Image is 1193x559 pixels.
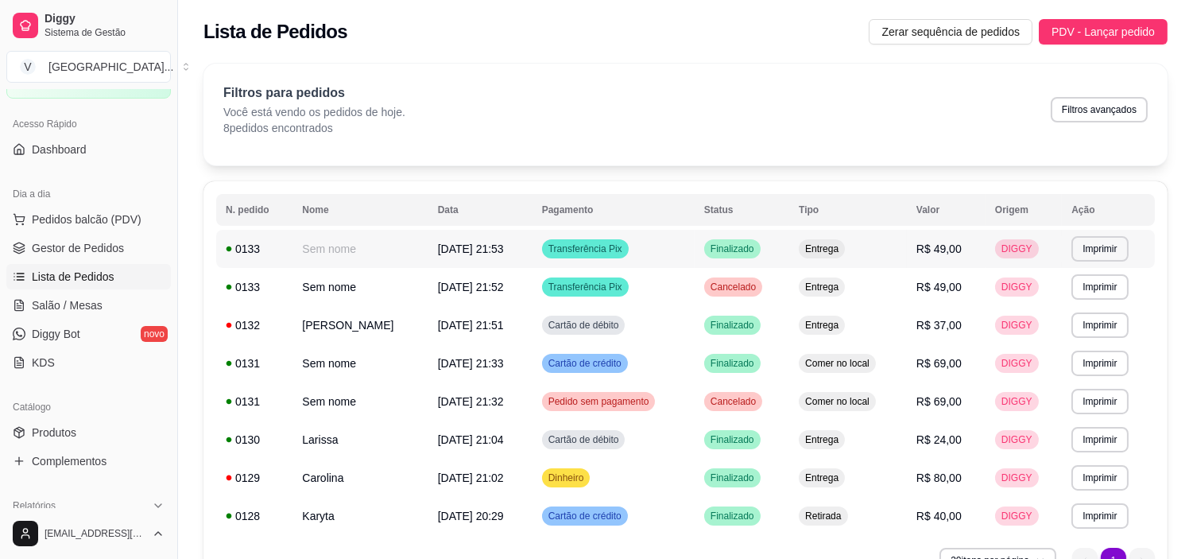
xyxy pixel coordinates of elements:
th: Valor [907,194,986,226]
span: R$ 49,00 [916,281,962,293]
div: 0133 [226,279,283,295]
span: DIGGY [998,395,1036,408]
span: DIGGY [998,472,1036,484]
span: V [20,59,36,75]
span: Dashboard [32,142,87,157]
button: Pedidos balcão (PDV) [6,207,171,232]
th: N. pedido [216,194,292,226]
a: Lista de Pedidos [6,264,171,289]
span: DIGGY [998,357,1036,370]
span: Entrega [802,472,842,484]
span: Dinheiro [545,472,587,484]
span: Sistema de Gestão [45,26,165,39]
td: Larissa [292,421,428,459]
span: KDS [32,355,55,371]
span: R$ 49,00 [916,243,962,255]
span: Entrega [802,243,842,255]
span: Finalizado [707,357,757,370]
span: Complementos [32,453,107,469]
span: Zerar sequência de pedidos [881,23,1020,41]
button: Imprimir [1071,312,1128,338]
td: [PERSON_NAME] [292,306,428,344]
span: Diggy [45,12,165,26]
span: [DATE] 21:02 [438,472,504,484]
td: Sem nome [292,230,428,268]
div: 0132 [226,317,283,333]
span: [DATE] 21:51 [438,319,504,332]
span: DIGGY [998,433,1036,446]
h2: Lista de Pedidos [203,19,347,45]
span: Cancelado [707,395,759,408]
span: R$ 69,00 [916,357,962,370]
span: Gestor de Pedidos [32,240,124,256]
div: Dia a dia [6,181,171,207]
a: KDS [6,350,171,375]
span: Retirada [802,510,844,522]
span: DIGGY [998,243,1036,255]
div: 0128 [226,508,283,524]
span: Finalizado [707,433,757,446]
span: Entrega [802,281,842,293]
div: 0129 [226,470,283,486]
button: Imprimir [1071,465,1128,491]
button: Zerar sequência de pedidos [869,19,1032,45]
span: Produtos [32,425,76,441]
div: 0131 [226,394,283,410]
th: Status [695,194,789,226]
div: 0131 [226,355,283,371]
span: R$ 40,00 [916,510,962,522]
span: Pedido sem pagamento [545,395,653,408]
td: Carolina [292,459,428,497]
span: Pedidos balcão (PDV) [32,212,141,227]
span: Entrega [802,433,842,446]
span: Cartão de débito [545,433,622,446]
span: Cartão de crédito [545,510,625,522]
td: Sem nome [292,344,428,382]
a: DiggySistema de Gestão [6,6,171,45]
span: R$ 24,00 [916,433,962,446]
span: PDV - Lançar pedido [1052,23,1155,41]
td: Karyta [292,497,428,535]
span: DIGGY [998,281,1036,293]
div: Acesso Rápido [6,111,171,137]
span: Cartão de débito [545,319,622,332]
a: Dashboard [6,137,171,162]
span: Diggy Bot [32,326,80,342]
td: Sem nome [292,382,428,421]
button: [EMAIL_ADDRESS][DOMAIN_NAME] [6,514,171,553]
span: [DATE] 21:53 [438,243,504,255]
span: [EMAIL_ADDRESS][DOMAIN_NAME] [45,527,145,540]
span: Transferência Pix [545,243,626,255]
span: Cancelado [707,281,759,293]
a: Complementos [6,448,171,474]
span: [DATE] 21:04 [438,433,504,446]
th: Pagamento [533,194,695,226]
span: R$ 80,00 [916,472,962,484]
span: Finalizado [707,319,757,332]
th: Origem [986,194,1062,226]
th: Ação [1062,194,1155,226]
span: [DATE] 21:33 [438,357,504,370]
span: [DATE] 20:29 [438,510,504,522]
th: Nome [292,194,428,226]
p: 8 pedidos encontrados [223,120,405,136]
div: [GEOGRAPHIC_DATA] ... [48,59,173,75]
span: Cartão de crédito [545,357,625,370]
span: Salão / Mesas [32,297,103,313]
span: Lista de Pedidos [32,269,114,285]
button: Imprimir [1071,351,1128,376]
span: Transferência Pix [545,281,626,293]
span: R$ 37,00 [916,319,962,332]
span: DIGGY [998,319,1036,332]
span: Entrega [802,319,842,332]
a: Gestor de Pedidos [6,235,171,261]
p: Filtros para pedidos [223,83,405,103]
button: PDV - Lançar pedido [1039,19,1168,45]
div: 0133 [226,241,283,257]
th: Tipo [789,194,907,226]
a: Diggy Botnovo [6,321,171,347]
a: Salão / Mesas [6,293,171,318]
div: 0130 [226,432,283,448]
button: Filtros avançados [1051,97,1148,122]
span: [DATE] 21:32 [438,395,504,408]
